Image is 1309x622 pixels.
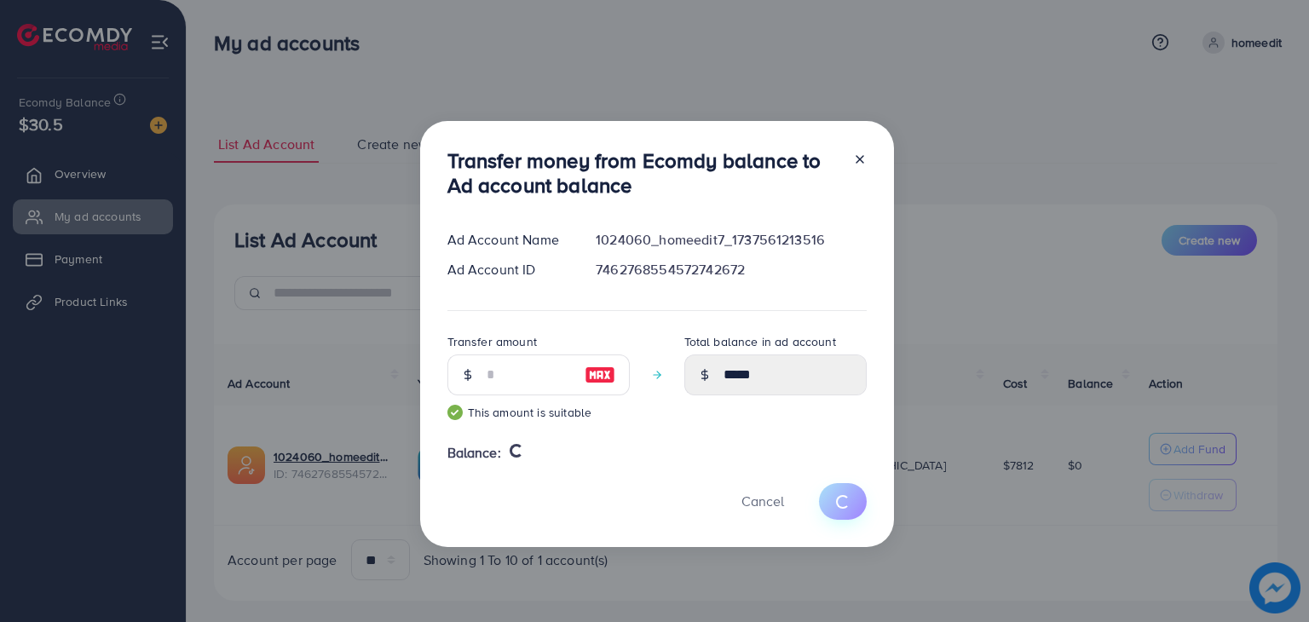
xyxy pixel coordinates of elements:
[447,443,501,463] span: Balance:
[434,260,583,279] div: Ad Account ID
[447,333,537,350] label: Transfer amount
[585,365,615,385] img: image
[582,230,879,250] div: 1024060_homeedit7_1737561213516
[447,405,463,420] img: guide
[684,333,836,350] label: Total balance in ad account
[447,148,839,198] h3: Transfer money from Ecomdy balance to Ad account balance
[447,404,630,421] small: This amount is suitable
[741,492,784,510] span: Cancel
[720,483,805,520] button: Cancel
[434,230,583,250] div: Ad Account Name
[582,260,879,279] div: 7462768554572742672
